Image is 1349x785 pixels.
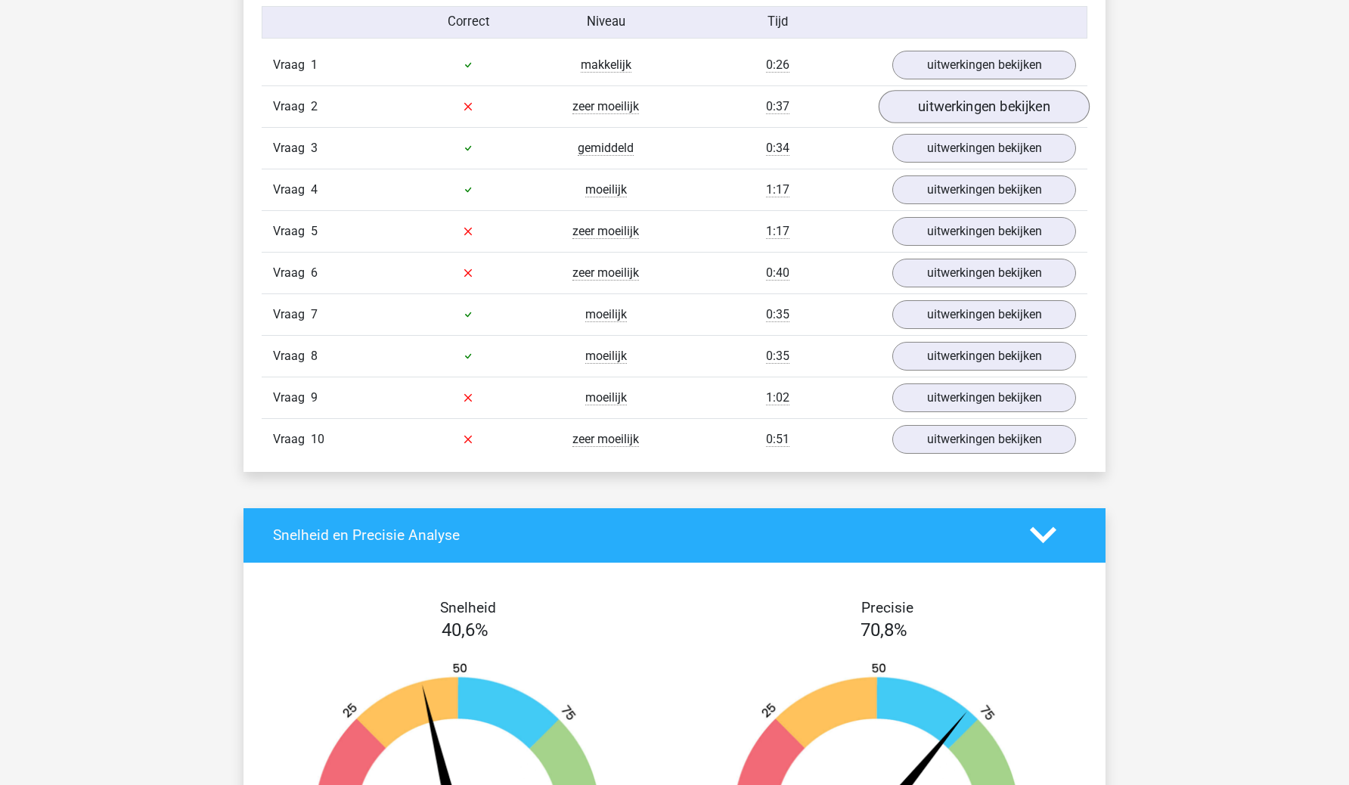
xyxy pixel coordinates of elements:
[273,430,311,448] span: Vraag
[585,349,627,364] span: moeilijk
[311,349,318,363] span: 8
[572,99,639,114] span: zeer moeilijk
[273,306,311,324] span: Vraag
[273,389,311,407] span: Vraag
[572,432,639,447] span: zeer moeilijk
[766,182,789,197] span: 1:17
[273,264,311,282] span: Vraag
[572,224,639,239] span: zeer moeilijk
[311,265,318,280] span: 6
[585,390,627,405] span: moeilijk
[311,307,318,321] span: 7
[766,432,789,447] span: 0:51
[273,56,311,74] span: Vraag
[892,175,1076,204] a: uitwerkingen bekijken
[892,217,1076,246] a: uitwerkingen bekijken
[311,224,318,238] span: 5
[273,181,311,199] span: Vraag
[311,141,318,155] span: 3
[892,134,1076,163] a: uitwerkingen bekijken
[273,98,311,116] span: Vraag
[273,222,311,240] span: Vraag
[766,99,789,114] span: 0:37
[892,259,1076,287] a: uitwerkingen bekijken
[585,307,627,322] span: moeilijk
[273,347,311,365] span: Vraag
[861,619,907,641] span: 70,8%
[400,13,538,32] div: Correct
[442,619,488,641] span: 40,6%
[766,265,789,281] span: 0:40
[311,99,318,113] span: 2
[674,13,881,32] div: Tijd
[572,265,639,281] span: zeer moeilijk
[892,383,1076,412] a: uitwerkingen bekijken
[766,141,789,156] span: 0:34
[766,224,789,239] span: 1:17
[273,526,1007,544] h4: Snelheid en Precisie Analyse
[766,57,789,73] span: 0:26
[879,90,1090,123] a: uitwerkingen bekijken
[892,342,1076,371] a: uitwerkingen bekijken
[766,349,789,364] span: 0:35
[892,425,1076,454] a: uitwerkingen bekijken
[585,182,627,197] span: moeilijk
[578,141,634,156] span: gemiddeld
[311,182,318,197] span: 4
[766,390,789,405] span: 1:02
[892,300,1076,329] a: uitwerkingen bekijken
[537,13,674,32] div: Niveau
[311,57,318,72] span: 1
[581,57,631,73] span: makkelijk
[273,139,311,157] span: Vraag
[892,51,1076,79] a: uitwerkingen bekijken
[692,599,1082,616] h4: Precisie
[766,307,789,322] span: 0:35
[311,432,324,446] span: 10
[311,390,318,405] span: 9
[273,599,663,616] h4: Snelheid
